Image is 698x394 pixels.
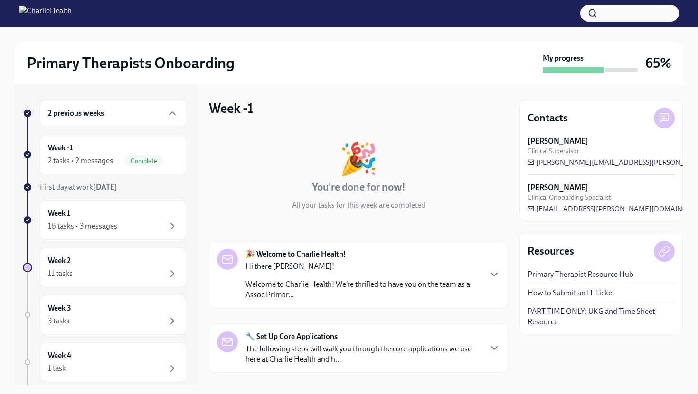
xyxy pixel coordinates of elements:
strong: [PERSON_NAME] [528,136,588,147]
a: Week 116 tasks • 3 messages [23,200,186,240]
a: Week 33 tasks [23,295,186,335]
strong: 🔧 Set Up Core Applications [245,331,338,342]
h6: Week 3 [48,303,71,313]
h4: Resources [528,244,574,258]
p: All your tasks for this week are completed [292,200,425,211]
span: First day at work [40,183,117,192]
strong: 🎉 Welcome to Charlie Health! [245,249,346,259]
a: Week 211 tasks [23,247,186,287]
span: Clinical Supervisor [528,147,579,156]
a: How to Submit an IT Ticket [528,288,614,298]
div: 2 tasks • 2 messages [48,156,113,166]
img: CharlieHealth [19,6,72,21]
a: Week -12 tasks • 2 messagesComplete [23,135,186,174]
div: 11 tasks [48,268,73,279]
a: First day at work[DATE] [23,182,186,192]
span: Complete [125,157,163,165]
h4: You're done for now! [312,180,406,194]
h6: Week 1 [48,208,70,219]
h6: 2 previous weeks [48,108,104,119]
p: Welcome to Charlie Health! We’re thrilled to have you on the team as a Assoc Primar... [245,279,481,300]
h6: Week -1 [48,143,73,153]
h3: Week -1 [209,100,254,117]
h6: Week 2 [48,256,71,266]
h4: Contacts [528,111,568,125]
div: 1 task [48,363,66,374]
div: 2 previous weeks [40,100,186,127]
span: Clinical Onboarding Specialist [528,193,611,202]
h6: Week 4 [48,350,71,361]
h2: Primary Therapists Onboarding [27,54,235,73]
a: Primary Therapist Resource Hub [528,269,633,280]
a: Week 41 task [23,342,186,382]
div: 16 tasks • 3 messages [48,221,117,231]
p: The following steps will walk you through the core applications we use here at Charlie Health and... [245,344,481,365]
h3: 65% [645,55,671,72]
strong: [DATE] [93,183,117,192]
strong: [PERSON_NAME] [528,183,588,193]
a: PART-TIME ONLY: UKG and Time Sheet Resource [528,306,675,327]
div: 🎉 [339,143,378,174]
div: 3 tasks [48,316,70,326]
strong: My progress [543,53,584,64]
p: Hi there [PERSON_NAME]! [245,261,481,272]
